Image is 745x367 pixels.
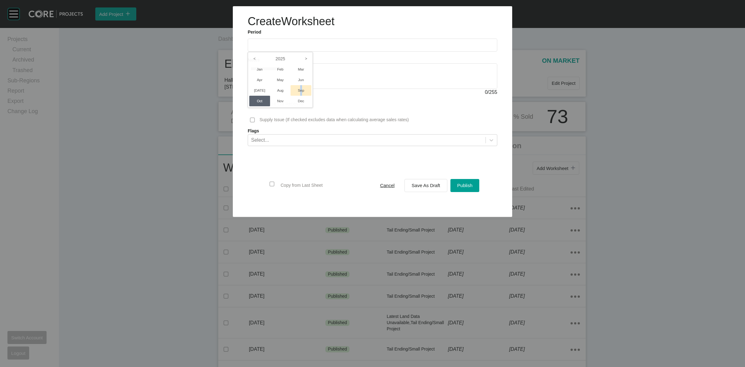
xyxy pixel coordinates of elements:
li: Jun [291,75,311,85]
li: Feb [270,64,291,75]
label: 2025 [249,53,311,64]
li: Dec [291,96,311,106]
li: Aug [270,85,291,96]
i: < [249,53,260,64]
li: [DATE] [249,85,270,96]
i: > [301,53,311,64]
li: Mar [291,64,311,75]
li: Apr [249,75,270,85]
li: Oct [249,96,270,106]
li: Nov [270,96,291,106]
li: Sep [291,85,311,96]
li: May [270,75,291,85]
li: Jan [249,64,270,75]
